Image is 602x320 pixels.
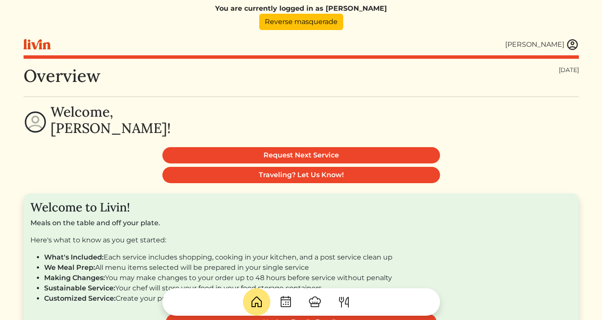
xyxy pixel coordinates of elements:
[24,39,51,50] img: livin-logo-a0d97d1a881af30f6274990eb6222085a2533c92bbd1e4f22c21b4f0d0e3210c.svg
[566,38,579,51] img: user_account-e6e16d2ec92f44fc35f99ef0dc9cddf60790bfa021a6ecb1c896eb5d2907b31c.svg
[30,200,572,215] h3: Welcome to Livin!
[44,253,104,261] span: What's Included:
[505,39,564,50] div: [PERSON_NAME]
[250,295,264,309] img: House-9bf13187bcbb5817f509fe5e7408150f90897510c4275e13d0d5fca38e0b5951.svg
[44,273,572,283] li: You may make changes to your order up to 48 hours before service without penalty
[162,147,440,163] a: Request Next Service
[30,218,572,228] p: Meals on the table and off your plate.
[24,110,47,134] img: profile-circle-6dcd711754eaac681cb4e5fa6e5947ecf152da99a3a386d1f417117c42b37ef2.svg
[44,263,95,272] span: We Meal Prep:
[44,263,572,273] li: All menu items selected will be prepared in your single service
[337,295,351,309] img: ForkKnife-55491504ffdb50bab0c1e09e7649658475375261d09fd45db06cec23bce548bf.svg
[51,104,171,137] h2: Welcome, [PERSON_NAME]!
[30,235,572,245] p: Here's what to know as you get started:
[24,66,100,86] h1: Overview
[308,295,322,309] img: ChefHat-a374fb509e4f37eb0702ca99f5f64f3b6956810f32a249b33092029f8484b388.svg
[44,274,105,282] span: Making Changes:
[559,66,579,75] div: [DATE]
[162,167,440,183] a: Traveling? Let Us Know!
[259,14,343,30] a: Reverse masquerade
[44,252,572,263] li: Each service includes shopping, cooking in your kitchen, and a post service clean up
[279,295,293,309] img: CalendarDots-5bcf9d9080389f2a281d69619e1c85352834be518fbc73d9501aef674afc0d57.svg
